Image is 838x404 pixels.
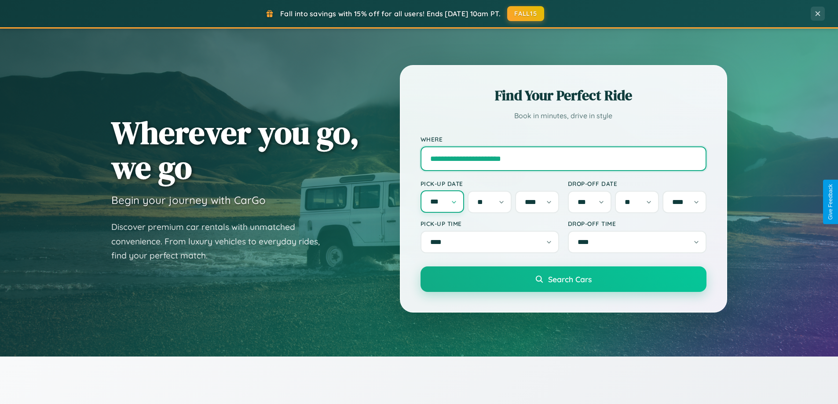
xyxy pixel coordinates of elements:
[280,9,501,18] span: Fall into savings with 15% off for all users! Ends [DATE] 10am PT.
[421,135,706,143] label: Where
[421,266,706,292] button: Search Cars
[548,274,592,284] span: Search Cars
[111,115,359,185] h1: Wherever you go, we go
[111,193,266,207] h3: Begin your journey with CarGo
[568,180,706,187] label: Drop-off Date
[421,86,706,105] h2: Find Your Perfect Ride
[421,180,559,187] label: Pick-up Date
[111,220,331,263] p: Discover premium car rentals with unmatched convenience. From luxury vehicles to everyday rides, ...
[421,220,559,227] label: Pick-up Time
[507,6,544,21] button: FALL15
[421,109,706,122] p: Book in minutes, drive in style
[568,220,706,227] label: Drop-off Time
[827,184,834,220] div: Give Feedback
